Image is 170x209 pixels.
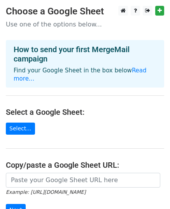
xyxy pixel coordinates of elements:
p: Use one of the options below... [6,20,164,28]
h4: Select a Google Sheet: [6,107,164,117]
h4: How to send your first MergeMail campaign [14,45,156,63]
a: Select... [6,123,35,135]
h3: Choose a Google Sheet [6,6,164,17]
h4: Copy/paste a Google Sheet URL: [6,160,164,170]
p: Find your Google Sheet in the box below [14,67,156,83]
a: Read more... [14,67,147,82]
input: Paste your Google Sheet URL here [6,173,160,188]
small: Example: [URL][DOMAIN_NAME] [6,189,86,195]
